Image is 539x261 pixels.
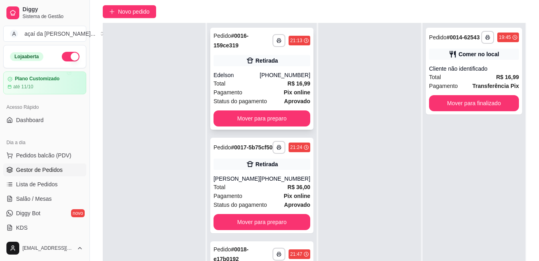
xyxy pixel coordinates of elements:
[22,13,83,20] span: Sistema de Gestão
[499,34,511,41] div: 19:45
[15,76,59,82] article: Plano Customizado
[287,80,310,87] strong: R$ 16,99
[22,6,83,13] span: Diggy
[16,151,71,159] span: Pedidos balcão (PDV)
[458,50,499,58] div: Comer no local
[284,89,310,96] strong: Pix online
[103,5,156,18] button: Novo pedido
[214,144,231,151] span: Pedido
[214,200,267,209] span: Status do pagamento
[16,195,52,203] span: Salão / Mesas
[284,193,310,199] strong: Pix online
[16,166,63,174] span: Gestor de Pedidos
[3,178,86,191] a: Lista de Pedidos
[3,71,86,94] a: Plano Customizadoaté 11/10
[3,221,86,234] a: KDS
[290,144,302,151] div: 21:24
[24,30,96,38] div: açaí da [PERSON_NAME] ...
[496,74,519,80] strong: R$ 16,99
[214,71,260,79] div: Edelson
[214,214,310,230] button: Mover para preparo
[284,202,310,208] strong: aprovado
[214,110,310,126] button: Mover para preparo
[214,175,260,183] div: [PERSON_NAME]
[118,7,150,16] span: Novo pedido
[3,114,86,126] a: Dashboard
[231,144,273,151] strong: # 0017-5b75cf50
[214,33,231,39] span: Pedido
[429,65,519,73] div: Cliente não identificado
[3,26,86,42] button: Select a team
[429,95,519,111] button: Mover para finalizado
[16,209,41,217] span: Diggy Bot
[214,183,226,192] span: Total
[287,184,310,190] strong: R$ 36,00
[3,136,86,149] div: Dia a dia
[62,52,79,61] button: Alterar Status
[214,88,242,97] span: Pagamento
[3,3,86,22] a: DiggySistema de Gestão
[472,83,519,89] strong: Transferência Pix
[447,34,480,41] strong: # 0014-62543
[290,251,302,257] div: 21:47
[3,239,86,258] button: [EMAIL_ADDRESS][DOMAIN_NAME]
[3,192,86,205] a: Salão / Mesas
[3,101,86,114] div: Acesso Rápido
[3,149,86,162] button: Pedidos balcão (PDV)
[256,57,278,65] div: Retirada
[214,246,231,253] span: Pedido
[22,245,73,251] span: [EMAIL_ADDRESS][DOMAIN_NAME]
[284,98,310,104] strong: aprovado
[16,116,44,124] span: Dashboard
[214,79,226,88] span: Total
[260,71,310,79] div: [PHONE_NUMBER]
[214,192,242,200] span: Pagamento
[16,224,28,232] span: KDS
[256,160,278,168] div: Retirada
[429,34,447,41] span: Pedido
[429,73,441,82] span: Total
[109,9,115,14] span: plus
[260,175,310,183] div: [PHONE_NUMBER]
[10,52,43,61] div: Loja aberta
[3,207,86,220] a: Diggy Botnovo
[10,30,18,38] span: A
[13,84,33,90] article: até 11/10
[214,33,248,49] strong: # 0016-159ce319
[290,37,302,44] div: 21:13
[3,163,86,176] a: Gestor de Pedidos
[429,82,458,90] span: Pagamento
[214,97,267,106] span: Status do pagamento
[16,180,58,188] span: Lista de Pedidos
